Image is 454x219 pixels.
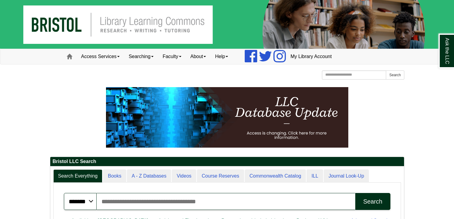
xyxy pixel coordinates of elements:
[210,49,233,64] a: Help
[106,87,348,148] img: HTML tutorial
[307,169,323,183] a: ILL
[50,157,404,166] h2: Bristol LLC Search
[103,169,126,183] a: Books
[172,169,196,183] a: Videos
[124,49,158,64] a: Searching
[77,49,124,64] a: Access Services
[355,193,390,210] button: Search
[286,49,336,64] a: My Library Account
[324,169,369,183] a: Journal Look-Up
[386,70,404,80] button: Search
[127,169,171,183] a: A - Z Databases
[53,169,103,183] a: Search Everything
[197,169,244,183] a: Course Reserves
[158,49,186,64] a: Faculty
[363,198,382,205] div: Search
[245,169,306,183] a: Commonwealth Catalog
[186,49,211,64] a: About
